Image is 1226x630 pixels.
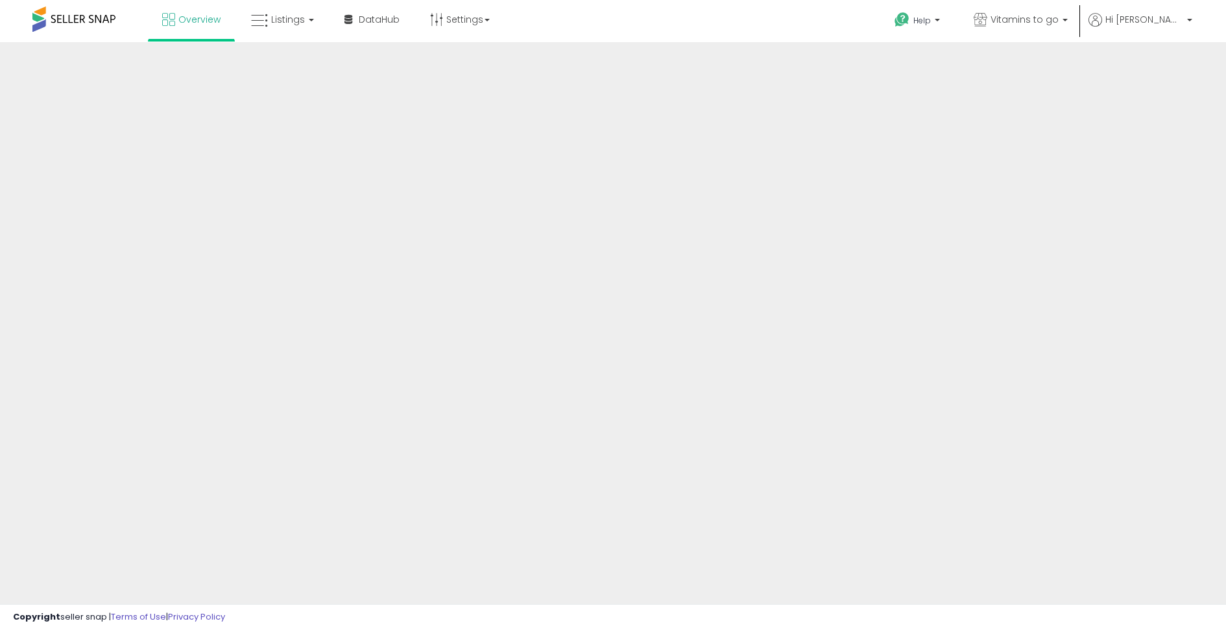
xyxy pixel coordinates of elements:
[1105,13,1183,26] span: Hi [PERSON_NAME]
[178,13,221,26] span: Overview
[991,13,1059,26] span: Vitamins to go
[884,2,953,42] a: Help
[894,12,910,28] i: Get Help
[359,13,400,26] span: DataHub
[271,13,305,26] span: Listings
[913,15,931,26] span: Help
[1088,13,1192,42] a: Hi [PERSON_NAME]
